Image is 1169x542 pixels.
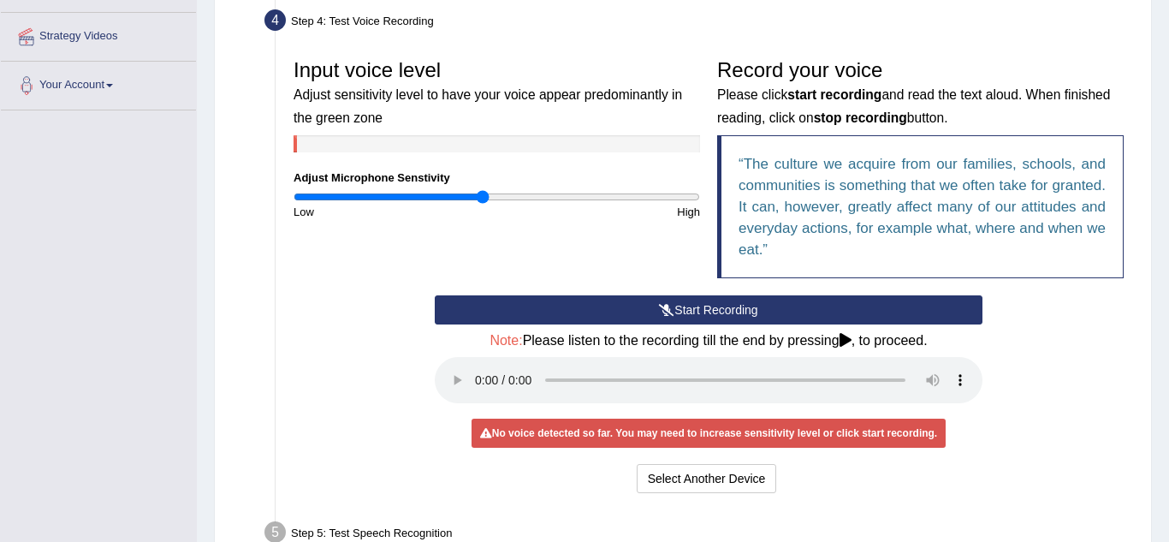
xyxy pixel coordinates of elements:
a: Your Account [1,62,196,104]
b: stop recording [814,110,907,125]
span: Note: [490,333,522,348]
h3: Input voice level [294,59,700,127]
button: Start Recording [435,295,982,325]
h4: Please listen to the recording till the end by pressing , to proceed. [435,333,982,348]
label: Adjust Microphone Senstivity [294,170,450,186]
b: start recording [787,87,881,102]
button: Select Another Device [637,464,777,493]
div: Step 4: Test Voice Recording [257,4,1143,42]
a: Strategy Videos [1,13,196,56]
q: The culture we acquire from our families, schools, and communities is something that we often tak... [739,156,1106,258]
div: Low [285,204,497,220]
small: Please click and read the text aloud. When finished reading, click on button. [717,87,1110,124]
div: No voice detected so far. You may need to increase sensitivity level or click start recording. [472,419,946,448]
div: High [497,204,709,220]
h3: Record your voice [717,59,1124,127]
small: Adjust sensitivity level to have your voice appear predominantly in the green zone [294,87,682,124]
